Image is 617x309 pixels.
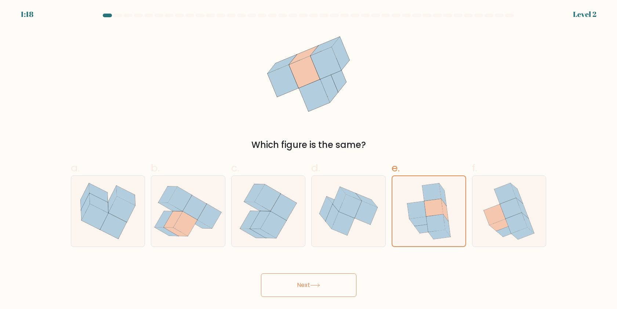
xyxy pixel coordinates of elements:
[75,138,542,152] div: Which figure is the same?
[472,161,477,175] span: f.
[573,9,596,20] div: Level 2
[392,161,400,175] span: e.
[151,161,160,175] span: b.
[71,161,80,175] span: a.
[311,161,320,175] span: d.
[231,161,239,175] span: c.
[21,9,33,20] div: 1:18
[261,273,356,297] button: Next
